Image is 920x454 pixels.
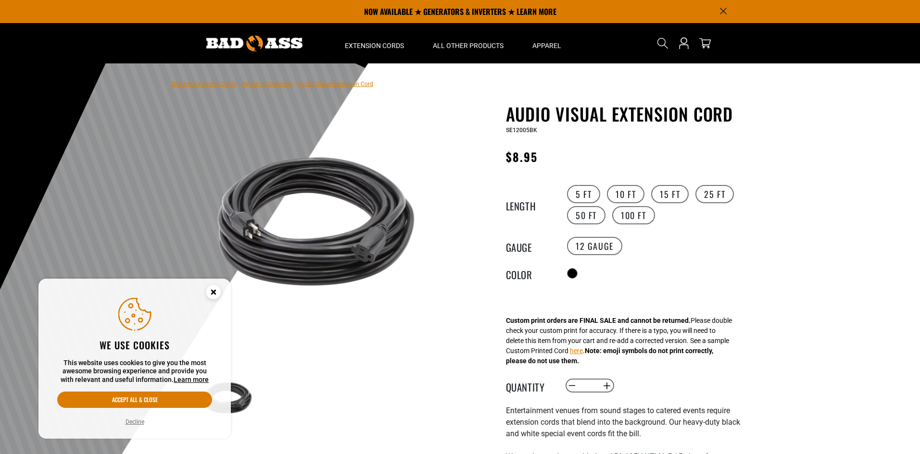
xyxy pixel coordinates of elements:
[506,317,691,324] strong: Custom print orders are FINAL SALE and cannot be returned.
[242,81,293,87] a: Return to Collection
[330,23,418,63] summary: Extension Cords
[607,185,644,203] label: 10 FT
[295,81,297,87] span: ›
[695,185,734,203] label: 25 FT
[172,81,237,87] a: Bad Ass Extension Cords
[206,36,302,51] img: Bad Ass Extension Cords
[299,81,373,87] span: Audio Visual Extension Cord
[418,23,518,63] summary: All Other Products
[506,198,554,211] legend: Length
[38,279,231,439] aside: Cookie Consent
[518,23,576,63] summary: Apparel
[57,359,212,384] p: This website uses cookies to give you the most awesome browsing experience and provide you with r...
[567,185,600,203] label: 5 FT
[239,81,240,87] span: ›
[433,41,504,50] span: All Other Products
[506,104,742,124] h1: Audio Visual Extension Cord
[57,392,212,408] button: Accept all & close
[506,380,554,392] label: Quantity
[570,346,583,356] button: here
[506,127,537,134] span: SE12005BK
[612,206,655,224] label: 100 FT
[57,339,212,351] h2: We use cookies
[655,36,670,51] summary: Search
[506,267,554,280] legend: Color
[506,148,538,165] span: $8.95
[345,41,404,50] span: Extension Cords
[651,185,689,203] label: 15 FT
[172,78,373,89] nav: breadcrumbs
[506,240,554,252] legend: Gauge
[506,347,713,365] strong: Note: emoji symbols do not print correctly, please do not use them.
[567,237,622,255] label: 12 Gauge
[567,206,605,224] label: 50 FT
[174,376,209,383] a: Learn more
[200,106,432,337] img: black
[123,417,147,427] button: Decline
[532,41,561,50] span: Apparel
[506,316,732,366] div: Please double check your custom print for accuracy. If there is a typo, you will need to delete t...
